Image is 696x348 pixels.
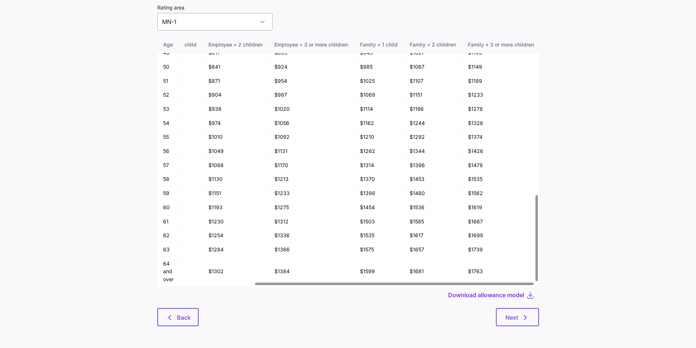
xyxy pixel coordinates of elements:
td: $1162 [354,116,404,130]
td: 53 [157,102,183,116]
td: $1131 [269,144,354,158]
div: Family + 1 child [360,41,398,49]
button: Next [496,308,539,326]
td: $1599 [354,257,404,286]
span: Back [177,313,191,322]
td: $1453 [404,172,462,186]
td: $1213 [269,172,354,186]
td: $1254 [203,228,269,243]
td: $1739 [462,243,540,257]
td: $1314 [354,158,404,173]
td: $1210 [354,130,404,144]
td: $1699 [462,228,540,243]
span: Next [505,313,518,322]
td: $1056 [269,116,354,130]
td: $987 [269,88,354,102]
td: $1230 [203,215,269,229]
td: $1503 [354,215,404,229]
td: $1617 [404,228,462,243]
td: $1478 [462,158,540,173]
td: $1585 [404,215,462,229]
span: Download allowance model [448,291,524,299]
td: $974 [203,116,269,130]
td: $1262 [354,144,404,158]
td: $1384 [269,257,354,286]
td: $893 [269,46,354,60]
div: Family + 2 children [410,41,456,49]
td: $1244 [404,116,462,130]
div: Family + 3 or more children [468,41,534,49]
td: $1292 [404,130,462,144]
td: $1667 [462,215,540,229]
td: $1189 [462,74,540,88]
td: 57 [157,158,183,173]
td: $1480 [404,186,462,201]
td: $1109 [462,46,540,60]
td: $1535 [462,172,540,186]
td: $1196 [404,102,462,116]
td: $1149 [462,60,540,74]
td: $924 [269,60,354,74]
td: $1010 [203,130,269,144]
td: $1536 [404,201,462,215]
td: $1763 [462,257,540,286]
div: Employee + 2 children [208,41,262,49]
td: $1193 [203,201,269,215]
td: $1374 [462,130,540,144]
label: Rating area [157,4,185,12]
td: 63 [157,243,183,257]
td: $1233 [269,186,354,201]
td: $945 [354,46,404,60]
td: $1535 [354,228,404,243]
td: $1619 [462,201,540,215]
td: 58 [157,172,183,186]
td: $1107 [404,74,462,88]
td: $1025 [354,74,404,88]
td: $1575 [354,243,404,257]
input: Select a rating area [157,13,273,31]
td: 51 [157,74,183,88]
td: $985 [354,60,404,74]
td: $938 [203,102,269,116]
td: 50 [157,60,183,74]
td: $1657 [404,243,462,257]
td: 56 [157,144,183,158]
td: $1020 [269,102,354,116]
td: $871 [203,74,269,88]
td: 52 [157,88,183,102]
button: Back [157,308,199,326]
td: $1326 [462,116,540,130]
td: $1312 [269,215,354,229]
td: $1067 [404,60,462,74]
td: $1278 [462,102,540,116]
td: $1130 [203,172,269,186]
td: $1370 [354,172,404,186]
td: $1170 [269,158,354,173]
td: $1069 [354,88,404,102]
td: $1088 [203,158,269,173]
td: $1151 [404,88,462,102]
td: $1681 [404,257,462,286]
div: Employee + 3 or more children [274,41,348,49]
td: $1302 [203,257,269,286]
td: $1396 [404,158,462,173]
button: Download allowance model [448,291,526,299]
td: 61 [157,215,183,229]
td: 54 [157,116,183,130]
td: $1366 [269,243,354,257]
div: Age [163,41,177,49]
td: $841 [203,60,269,74]
td: $1454 [354,201,404,215]
td: $811 [203,46,269,60]
td: 59 [157,186,183,201]
td: $1284 [203,243,269,257]
td: 55 [157,130,183,144]
td: 60 [157,201,183,215]
td: $1114 [354,102,404,116]
td: $1027 [404,46,462,60]
td: 64 and over [157,257,183,286]
td: 62 [157,228,183,243]
td: 49 [157,46,183,60]
td: $1344 [404,144,462,158]
td: $904 [203,88,269,102]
